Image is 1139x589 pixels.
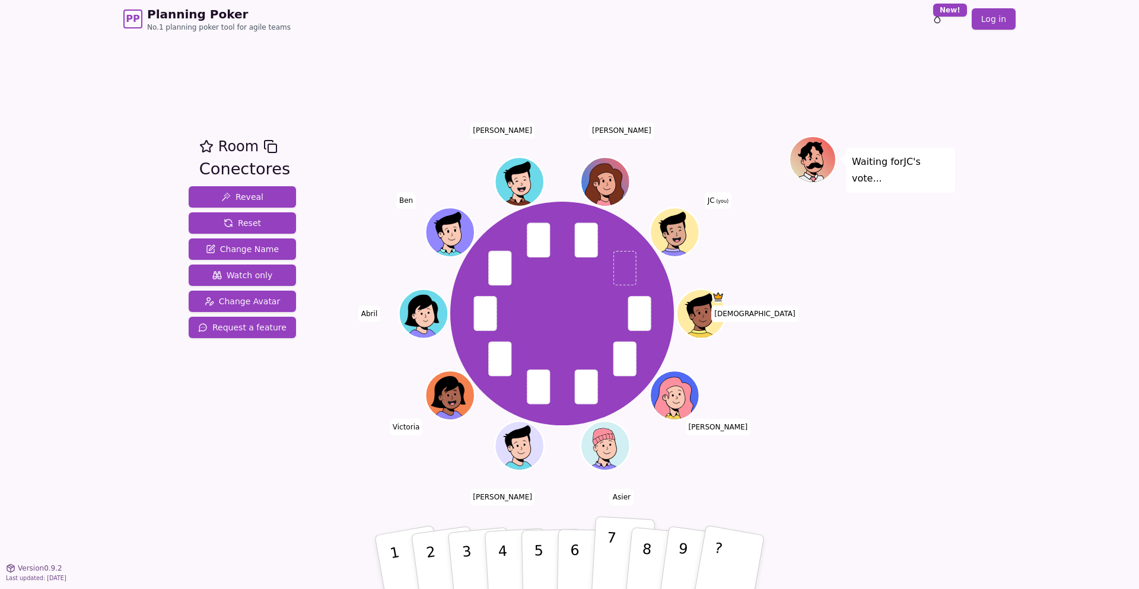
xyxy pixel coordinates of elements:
[199,157,290,182] div: Conectores
[147,23,291,32] span: No.1 planning poker tool for agile teams
[224,217,261,229] span: Reset
[189,238,296,260] button: Change Name
[927,8,948,30] button: New!
[189,186,296,208] button: Reveal
[189,265,296,286] button: Watch only
[589,122,654,138] span: Click to change your name
[206,243,279,255] span: Change Name
[712,291,724,303] span: Jesus is the host
[218,136,259,157] span: Room
[852,154,949,187] p: Waiting for JC 's vote...
[396,192,416,208] span: Click to change your name
[199,136,214,157] button: Add as favourite
[972,8,1016,30] a: Log in
[221,191,263,203] span: Reveal
[715,198,729,203] span: (you)
[198,321,287,333] span: Request a feature
[933,4,967,17] div: New!
[189,291,296,312] button: Change Avatar
[610,489,634,505] span: Click to change your name
[6,575,66,581] span: Last updated: [DATE]
[390,419,423,435] span: Click to change your name
[470,489,535,505] span: Click to change your name
[6,563,62,573] button: Version0.9.2
[705,192,731,208] span: Click to change your name
[189,212,296,234] button: Reset
[126,12,139,26] span: PP
[711,305,798,322] span: Click to change your name
[470,122,535,138] span: Click to change your name
[212,269,273,281] span: Watch only
[686,419,751,435] span: Click to change your name
[123,6,291,32] a: PPPlanning PokerNo.1 planning poker tool for agile teams
[18,563,62,573] span: Version 0.9.2
[651,209,698,255] button: Click to change your avatar
[189,317,296,338] button: Request a feature
[358,305,380,322] span: Click to change your name
[147,6,291,23] span: Planning Poker
[205,295,281,307] span: Change Avatar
